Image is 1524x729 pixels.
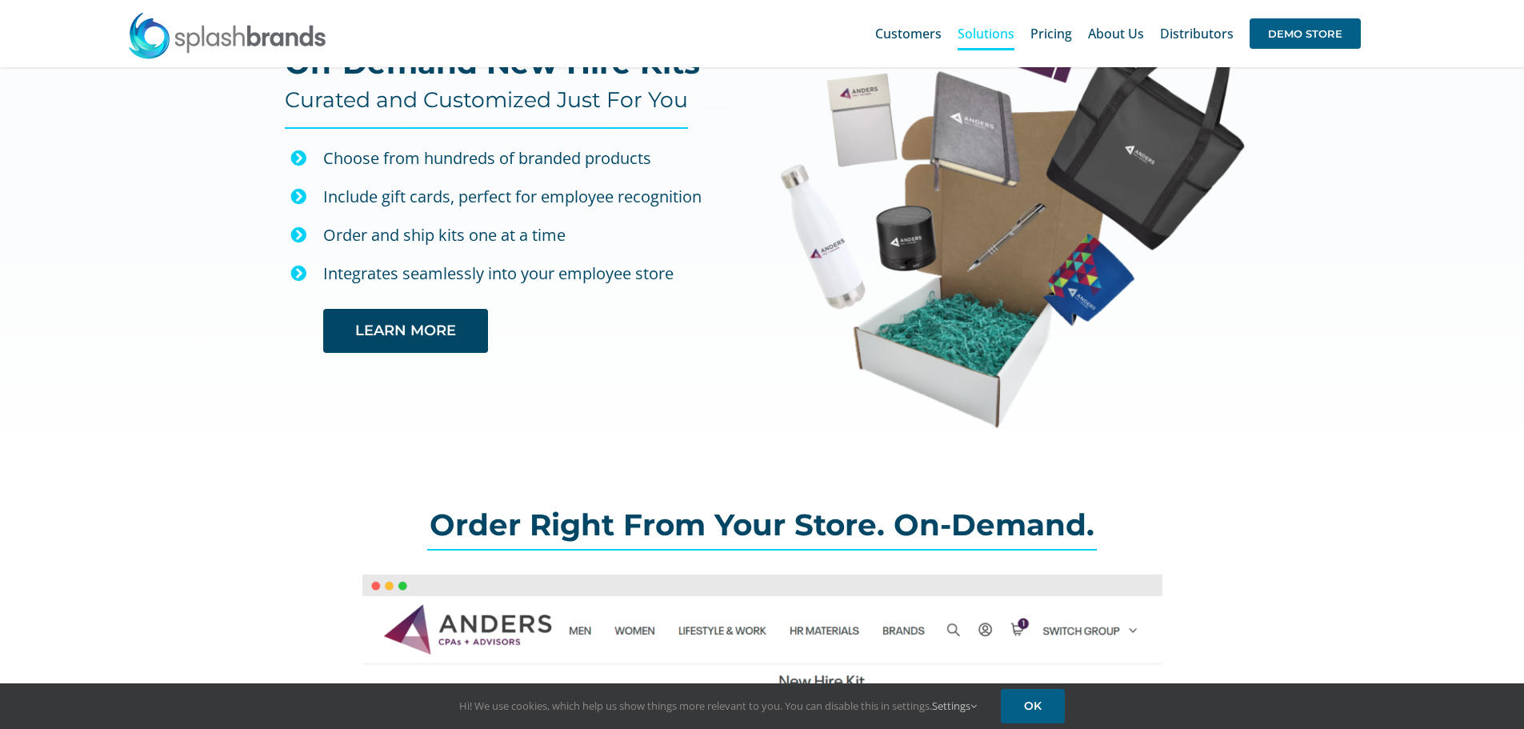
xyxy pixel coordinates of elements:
[1160,27,1234,40] span: Distributors
[1030,8,1072,59] a: Pricing
[323,222,734,249] p: Order and ship kits one at a time
[430,507,1094,543] span: Order Right From Your Store. On-Demand.
[323,309,488,353] a: LEARN MORE
[1160,8,1234,59] a: Distributors
[875,8,1361,59] nav: Main Menu Sticky
[323,260,734,287] p: Integrates seamlessly into your employee store
[1250,18,1361,49] span: DEMO STORE
[285,47,700,79] h2: On-Demand New Hire Kits
[779,6,1245,429] img: Anders New Hire Kit Web Image-01
[1001,689,1065,723] a: OK
[127,11,327,59] img: SplashBrands.com Logo
[323,145,734,172] div: Choose from hundreds of branded products
[875,27,942,40] span: Customers
[459,699,977,713] span: Hi! We use cookies, which help us show things more relevant to you. You can disable this in setti...
[1088,27,1144,40] span: About Us
[1030,27,1072,40] span: Pricing
[958,27,1014,40] span: Solutions
[1250,8,1361,59] a: DEMO STORE
[355,322,456,339] span: LEARN MORE
[323,183,734,210] div: Include gift cards, perfect for employee recognition
[932,699,977,713] a: Settings
[285,87,688,113] h4: Curated and Customized Just For You
[875,8,942,59] a: Customers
